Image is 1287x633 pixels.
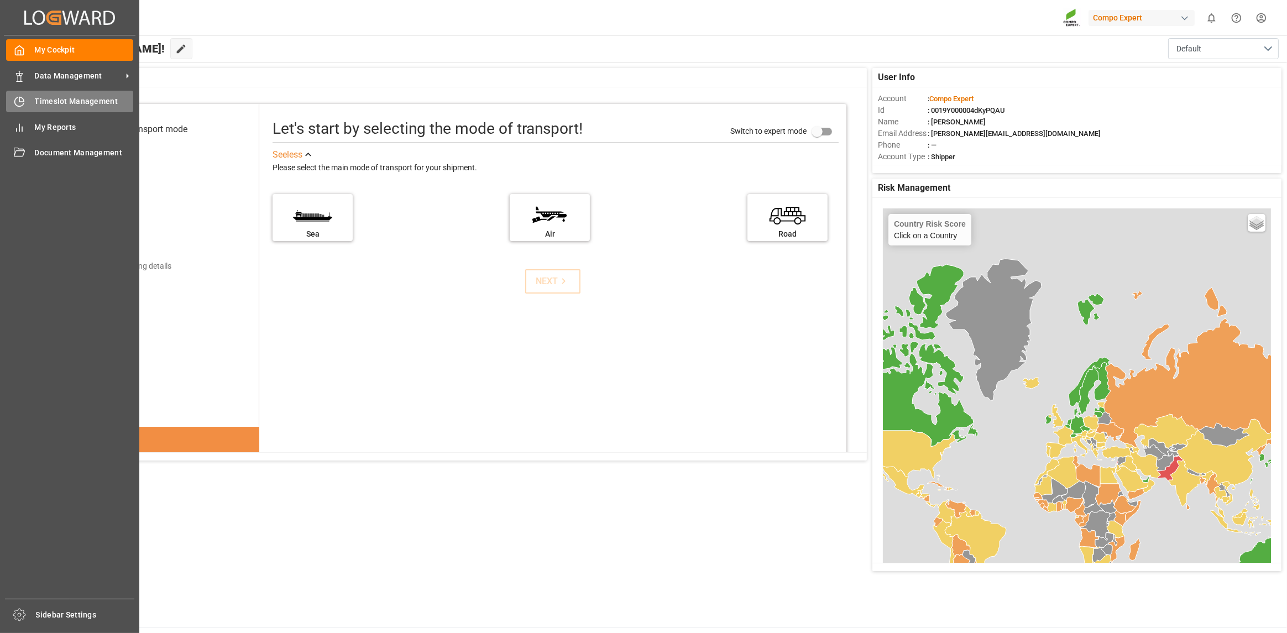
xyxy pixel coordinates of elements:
[1248,214,1265,232] a: Layers
[928,129,1101,138] span: : [PERSON_NAME][EMAIL_ADDRESS][DOMAIN_NAME]
[6,91,133,112] a: Timeslot Management
[929,95,974,103] span: Compo Expert
[928,118,986,126] span: : [PERSON_NAME]
[102,123,187,136] div: Select transport mode
[35,70,122,82] span: Data Management
[878,71,915,84] span: User Info
[35,122,134,133] span: My Reports
[35,44,134,56] span: My Cockpit
[878,139,928,151] span: Phone
[928,95,974,103] span: :
[878,181,950,195] span: Risk Management
[536,275,569,288] div: NEXT
[928,106,1005,114] span: : 0019Y000004dKyPQAU
[878,93,928,104] span: Account
[1176,43,1201,55] span: Default
[878,104,928,116] span: Id
[878,128,928,139] span: Email Address
[928,153,955,161] span: : Shipper
[515,228,584,240] div: Air
[273,161,839,175] div: Please select the main mode of transport for your shipment.
[6,142,133,164] a: Document Management
[273,148,302,161] div: See less
[928,141,937,149] span: : —
[35,96,134,107] span: Timeslot Management
[878,116,928,128] span: Name
[753,228,822,240] div: Road
[525,269,580,294] button: NEXT
[6,39,133,61] a: My Cockpit
[6,116,133,138] a: My Reports
[894,219,966,240] div: Click on a Country
[278,228,347,240] div: Sea
[730,127,807,135] span: Switch to expert mode
[894,219,966,228] h4: Country Risk Score
[35,147,134,159] span: Document Management
[878,151,928,163] span: Account Type
[1168,38,1279,59] button: open menu
[273,117,583,140] div: Let's start by selecting the mode of transport!
[46,38,165,59] span: Hello [PERSON_NAME]!
[36,609,135,621] span: Sidebar Settings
